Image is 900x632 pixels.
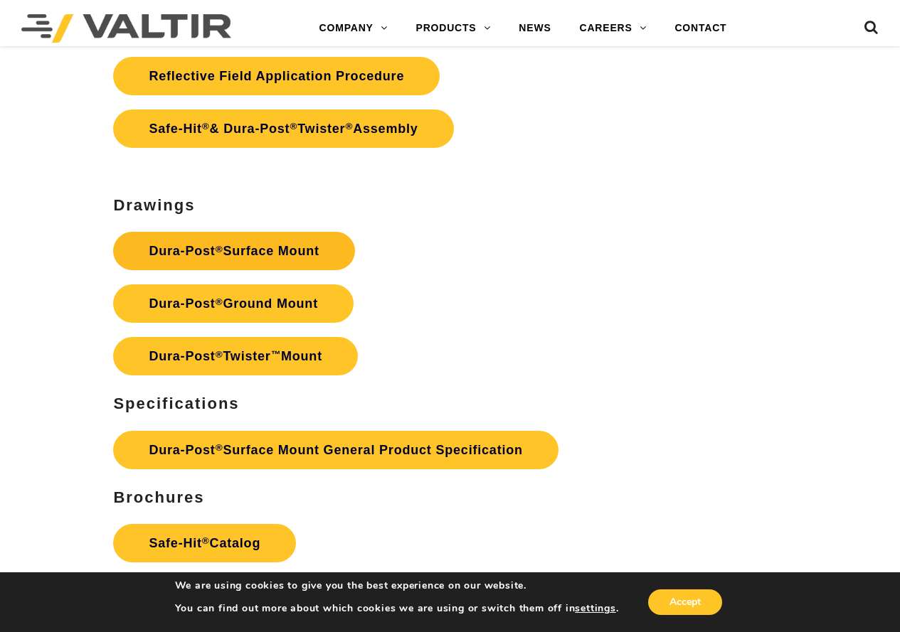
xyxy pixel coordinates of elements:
[202,535,210,546] sup: ®
[175,579,619,592] p: We are using cookies to give you the best experience on our website.
[575,602,615,615] button: settings
[113,284,354,323] a: Dura-Post®Ground Mount
[345,121,353,132] sup: ®
[113,196,195,214] strong: Drawings
[216,244,223,255] sup: ®
[216,442,223,453] sup: ®
[271,349,281,360] sup: ™
[216,296,223,307] sup: ®
[660,14,741,43] a: CONTACT
[113,395,239,412] strong: Specifications
[216,349,223,360] sup: ®
[290,121,297,132] sup: ®
[305,14,402,43] a: COMPANY
[113,488,204,506] strong: Brochures
[113,109,453,148] a: Safe-Hit®& Dura-Post®Twister®Assembly
[113,524,296,562] a: Safe-Hit®Catalog
[113,232,354,270] a: Dura-Post®Surface Mount
[402,14,505,43] a: PRODUCTS
[504,14,565,43] a: NEWS
[113,431,558,469] a: Dura-Post®Surface Mount General Product Specification
[113,57,440,95] a: Reflective Field Application Procedure
[113,337,358,375] a: Dura-Post®Twister™Mount
[202,121,210,132] sup: ®
[175,602,619,615] p: You can find out more about which cookies we are using or switch them off in .
[21,14,231,43] img: Valtir
[648,589,722,615] button: Accept
[566,14,661,43] a: CAREERS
